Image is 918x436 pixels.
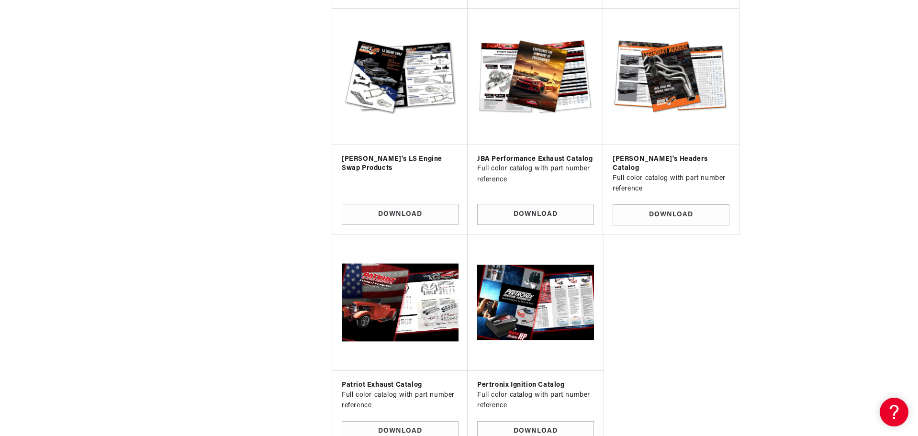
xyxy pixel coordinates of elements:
h3: Patriot Exhaust Catalog [342,380,459,390]
img: JBA Performance Exhaust Catalog [477,18,594,135]
a: Download [477,204,594,225]
p: Full color catalog with part number reference [613,173,729,195]
a: Download [613,204,729,226]
img: Pertronix Ignition Catalog [477,244,594,361]
p: Full color catalog with part number reference [342,390,459,412]
img: Doug's LS Engine Swap Products [342,18,459,135]
h3: Pertronix Ignition Catalog [477,380,594,390]
h3: [PERSON_NAME]'s Headers Catalog [613,155,729,173]
h3: JBA Performance Exhaust Catalog [477,155,594,164]
img: Doug's Headers Catalog [613,18,729,135]
h3: [PERSON_NAME]'s LS Engine Swap Products [342,155,459,173]
img: Patriot Exhaust Catalog [340,243,460,363]
p: Full color catalog with part number reference [477,164,594,185]
a: Download [342,204,459,225]
p: Full color catalog with part number reference [477,390,594,412]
